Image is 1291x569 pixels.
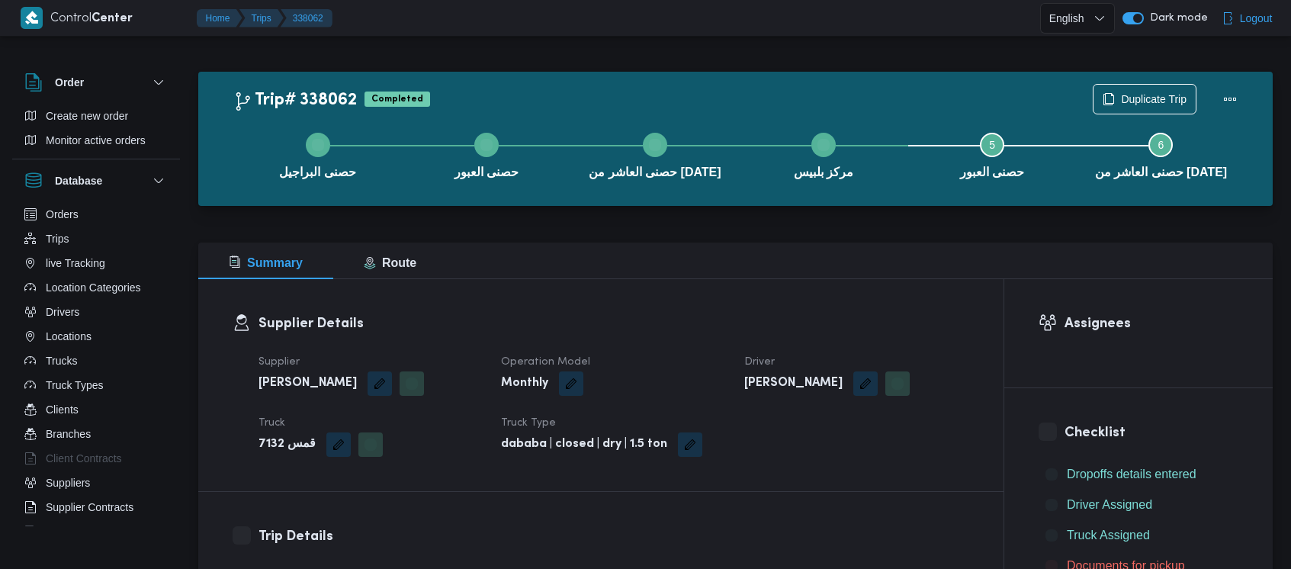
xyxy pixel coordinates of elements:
[589,163,721,182] span: حصنى العاشر من [DATE]
[46,376,103,394] span: Truck Types
[1067,468,1196,481] span: Dropoffs details entered
[1216,3,1279,34] button: Logout
[259,357,300,367] span: Supplier
[21,7,43,29] img: X8yXhbKr1z7QwAAAABJRU5ErkJggg==
[46,425,91,443] span: Branches
[570,114,739,194] button: حصنى العاشر من [DATE]
[740,114,908,194] button: مركز بلبيس
[259,418,285,428] span: Truck
[744,357,775,367] span: Driver
[1158,139,1164,151] span: 6
[46,327,92,346] span: Locations
[233,114,402,194] button: حصنى البراجيل
[1240,9,1273,27] span: Logout
[1039,462,1238,487] button: Dropoffs details entered
[1215,84,1245,114] button: Actions
[501,357,590,367] span: Operation Model
[229,256,303,269] span: Summary
[18,202,174,227] button: Orders
[12,104,180,159] div: Order
[18,349,174,373] button: Trucks
[18,275,174,300] button: Location Categories
[1039,493,1238,517] button: Driver Assigned
[454,163,519,182] span: حصنى العبور
[364,256,416,269] span: Route
[259,313,969,334] h3: Supplier Details
[46,303,79,321] span: Drivers
[197,9,242,27] button: Home
[46,522,84,541] span: Devices
[281,9,332,27] button: 338062
[649,139,661,151] svg: Step 3 is complete
[46,254,105,272] span: live Tracking
[259,526,969,547] h3: Trip Details
[1067,498,1152,511] span: Driver Assigned
[960,163,1024,182] span: حصنى العبور
[18,227,174,251] button: Trips
[24,73,168,92] button: Order
[239,9,284,27] button: Trips
[18,104,174,128] button: Create new order
[402,114,570,194] button: حصنى العبور
[12,202,180,532] div: Database
[364,92,430,107] span: Completed
[46,400,79,419] span: Clients
[18,300,174,324] button: Drivers
[18,128,174,153] button: Monitor active orders
[18,446,174,471] button: Client Contracts
[501,436,667,454] b: dababa | closed | dry | 1.5 ton
[480,139,493,151] svg: Step 2 is complete
[46,278,141,297] span: Location Categories
[908,114,1077,194] button: حصنى العبور
[55,172,102,190] h3: Database
[279,163,355,182] span: حصنى البراجيل
[989,139,995,151] span: 5
[46,474,90,492] span: Suppliers
[1065,313,1238,334] h3: Assignees
[92,13,133,24] b: Center
[1067,465,1196,484] span: Dropoffs details entered
[259,375,357,393] b: [PERSON_NAME]
[1067,529,1150,542] span: Truck Assigned
[371,95,423,104] b: Completed
[233,91,357,111] h2: Trip# 338062
[46,449,122,468] span: Client Contracts
[55,73,84,92] h3: Order
[18,471,174,495] button: Suppliers
[46,230,69,248] span: Trips
[46,131,146,149] span: Monitor active orders
[259,436,316,454] b: قمس 7132
[18,519,174,544] button: Devices
[312,139,324,151] svg: Step 1 is complete
[18,373,174,397] button: Truck Types
[24,172,168,190] button: Database
[1077,114,1245,194] button: حصنى العاشر من [DATE]
[501,375,548,393] b: Monthly
[744,375,843,393] b: [PERSON_NAME]
[18,324,174,349] button: Locations
[18,251,174,275] button: live Tracking
[501,418,556,428] span: Truck Type
[18,495,174,519] button: Supplier Contracts
[1095,163,1227,182] span: حصنى العاشر من [DATE]
[817,139,830,151] svg: Step 4 is complete
[794,163,853,182] span: مركز بلبيس
[46,107,128,125] span: Create new order
[46,352,77,370] span: Trucks
[46,205,79,223] span: Orders
[1121,90,1187,108] span: Duplicate Trip
[1144,12,1208,24] span: Dark mode
[1093,84,1196,114] button: Duplicate Trip
[1067,526,1150,545] span: Truck Assigned
[1065,423,1238,443] h3: Checklist
[18,422,174,446] button: Branches
[1067,496,1152,514] span: Driver Assigned
[46,498,133,516] span: Supplier Contracts
[18,397,174,422] button: Clients
[1039,523,1238,548] button: Truck Assigned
